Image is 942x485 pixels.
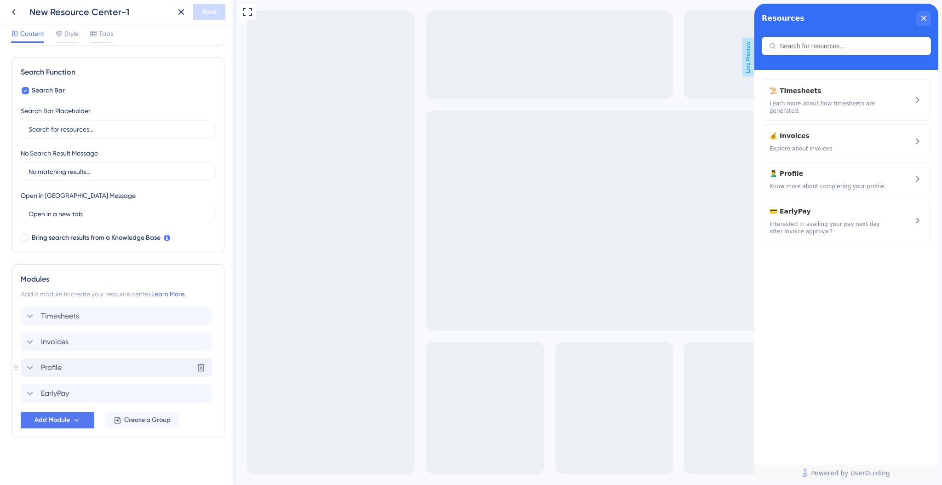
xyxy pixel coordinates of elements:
[15,127,138,138] span: 💰 Invoices
[29,6,169,18] div: New Resource Center-1
[15,81,138,111] div: Timesheets
[21,384,215,403] div: EarlyPay
[193,4,225,20] button: Save
[15,217,138,231] span: Interested in availing your pay next day after invoice approval?
[21,412,94,428] button: Add Module
[202,6,217,17] span: Save
[507,38,518,77] span: Live Preview
[15,202,138,213] span: 💳 EarlyPay
[41,362,62,373] span: Profile
[25,39,169,46] input: Search for resources...
[15,127,138,149] div: Invoices
[105,412,179,428] button: Create a Group
[41,388,69,399] span: EarlyPay
[15,96,138,111] span: Learn more about how timesheets are generated.
[15,164,138,186] div: Profile
[20,28,44,39] span: Content
[21,358,215,377] div: Profile
[21,333,215,351] div: Invoices
[6,2,31,13] span: Guides
[34,415,70,426] span: Add Module
[21,307,215,325] div: Timesheets
[15,179,138,186] span: Know more about completing your profile
[32,232,161,243] span: Bring search results from a Knowledge Base
[21,67,215,78] div: Search Function
[21,190,136,201] div: Open in [GEOGRAPHIC_DATA] Message
[41,311,79,322] span: Timesheets
[99,28,113,39] span: Tabs
[37,5,40,12] div: 3
[15,81,138,92] span: 📜 Timesheets
[151,290,185,298] a: Learn More.
[15,202,138,231] div: EarlyPay
[162,7,177,22] div: close resource center
[57,464,136,475] span: Powered by UserGuiding
[15,164,138,175] span: 🙎‍♂️ Profile
[7,8,50,22] span: Resources
[21,148,98,159] div: No Search Result Message
[64,28,79,39] span: Style
[124,415,171,426] span: Create a Group
[29,124,207,134] input: Search for resources...
[32,85,65,96] span: Search Bar
[15,141,138,149] span: Explore about invoices
[29,209,207,219] input: Open in a new tab
[21,274,215,285] div: Modules
[21,290,151,298] span: Add a module to create your resource center.
[29,167,207,177] input: No matching results...
[21,105,91,116] div: Search Bar Placeholder
[41,336,69,347] span: Invoices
